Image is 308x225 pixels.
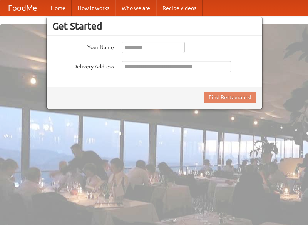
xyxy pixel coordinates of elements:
a: Recipe videos [156,0,203,16]
a: FoodMe [0,0,45,16]
a: Who we are [115,0,156,16]
a: Home [45,0,72,16]
label: Your Name [52,42,114,51]
h3: Get Started [52,20,256,32]
label: Delivery Address [52,61,114,70]
a: How it works [72,0,115,16]
button: Find Restaurants! [204,92,256,103]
